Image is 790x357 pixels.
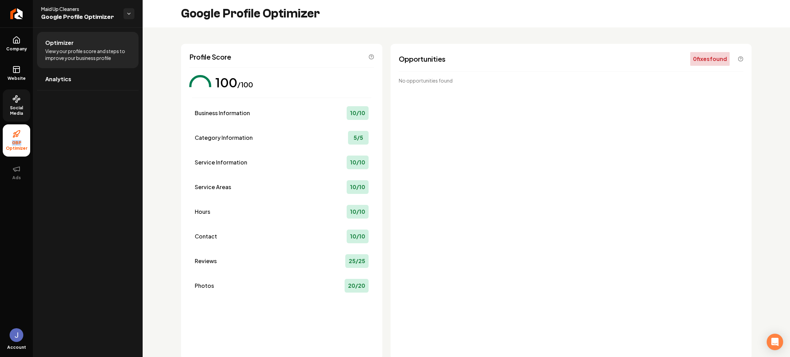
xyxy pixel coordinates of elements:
[3,30,30,57] a: Company
[767,334,783,350] div: Open Intercom Messenger
[347,180,369,194] div: 10 / 10
[3,140,30,151] span: GBP Optimizer
[45,75,71,83] span: Analytics
[237,80,253,89] div: /100
[10,328,23,342] button: Open user button
[3,60,30,87] a: Website
[3,159,30,186] button: Ads
[3,89,30,122] a: Social Media
[3,105,30,116] span: Social Media
[45,48,130,61] span: View your profile score and steps to improve your business profile
[195,232,217,241] span: Contact
[41,5,118,12] span: Maid Up Cleaners
[37,68,139,90] a: Analytics
[345,279,369,293] div: 20 / 20
[10,328,23,342] img: Jacob Elser
[3,46,30,52] span: Company
[345,254,369,268] div: 25 / 25
[195,282,214,290] span: Photos
[195,134,253,142] span: Category Information
[10,8,23,19] img: Rebolt Logo
[347,205,369,219] div: 10 / 10
[5,76,28,81] span: Website
[10,175,24,181] span: Ads
[347,230,369,243] div: 10 / 10
[399,77,742,84] div: No opportunities found
[195,109,250,117] span: Business Information
[195,257,217,265] span: Reviews
[215,76,237,89] div: 100
[195,208,210,216] span: Hours
[690,52,730,66] div: 0 fix es found
[195,158,247,167] span: Service Information
[399,54,445,64] span: Opportunities
[347,106,369,120] div: 10 / 10
[189,52,231,62] span: Profile Score
[347,156,369,169] div: 10 / 10
[7,345,26,350] span: Account
[45,39,74,47] span: Optimizer
[348,131,369,145] div: 5 / 5
[41,12,118,22] span: Google Profile Optimizer
[195,183,231,191] span: Service Areas
[181,7,320,21] h2: Google Profile Optimizer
